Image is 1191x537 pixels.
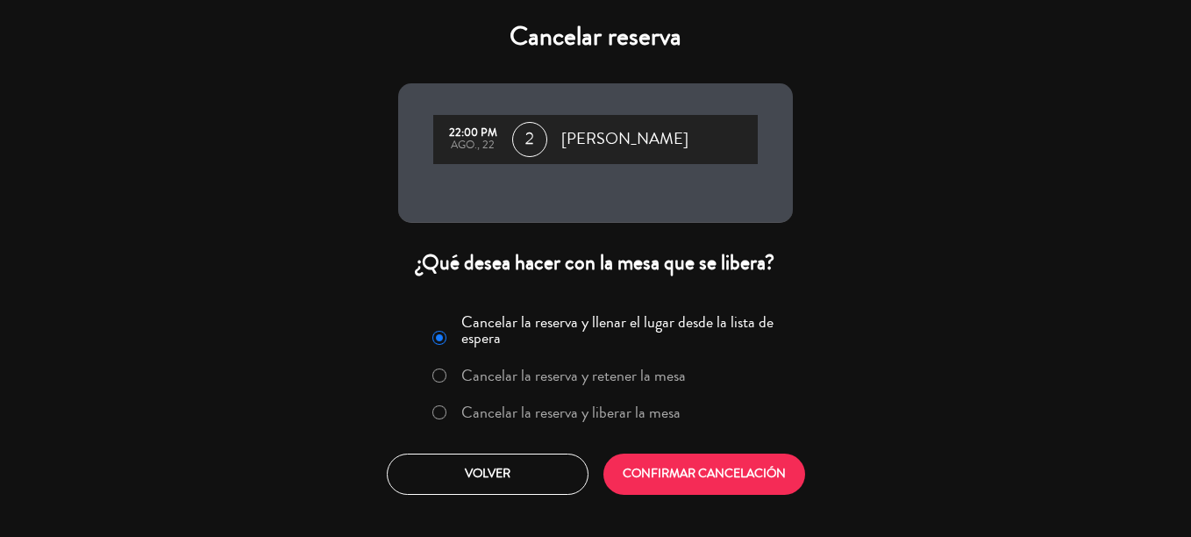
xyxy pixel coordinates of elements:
[561,126,688,153] span: [PERSON_NAME]
[603,454,805,495] button: CONFIRMAR CANCELACIÓN
[387,454,588,495] button: Volver
[442,140,503,152] div: ago., 22
[461,368,686,383] label: Cancelar la reserva y retener la mesa
[398,21,793,53] h4: Cancelar reserva
[512,122,547,157] span: 2
[461,405,681,420] label: Cancelar la reserva y liberar la mesa
[461,314,782,346] label: Cancelar la reserva y llenar el lugar desde la lista de espera
[398,249,793,276] div: ¿Qué desea hacer con la mesa que se libera?
[442,127,503,140] div: 22:00 PM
